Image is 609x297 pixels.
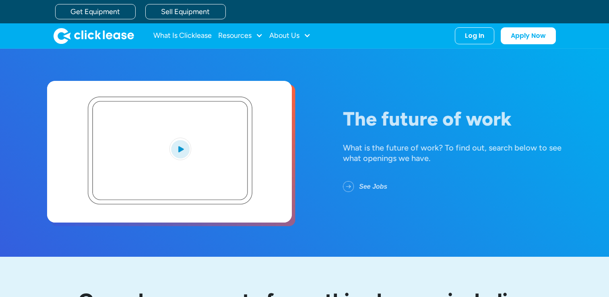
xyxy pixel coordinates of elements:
div: About Us [269,28,311,44]
a: See Jobs [343,176,400,197]
h1: The future of work [343,108,581,130]
img: Clicklease logo [54,28,134,44]
div: What is the future of work? To find out, search below to see what openings we have. [343,142,581,163]
div: Resources [218,28,263,44]
a: Sell Equipment [145,4,226,19]
img: Blue play button logo on a light blue circular background [169,138,191,160]
a: What Is Clicklease [153,28,212,44]
a: Apply Now [501,27,556,44]
a: home [54,28,134,44]
div: Log In [465,32,484,40]
a: Get Equipment [55,4,136,19]
a: open lightbox [47,81,292,223]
